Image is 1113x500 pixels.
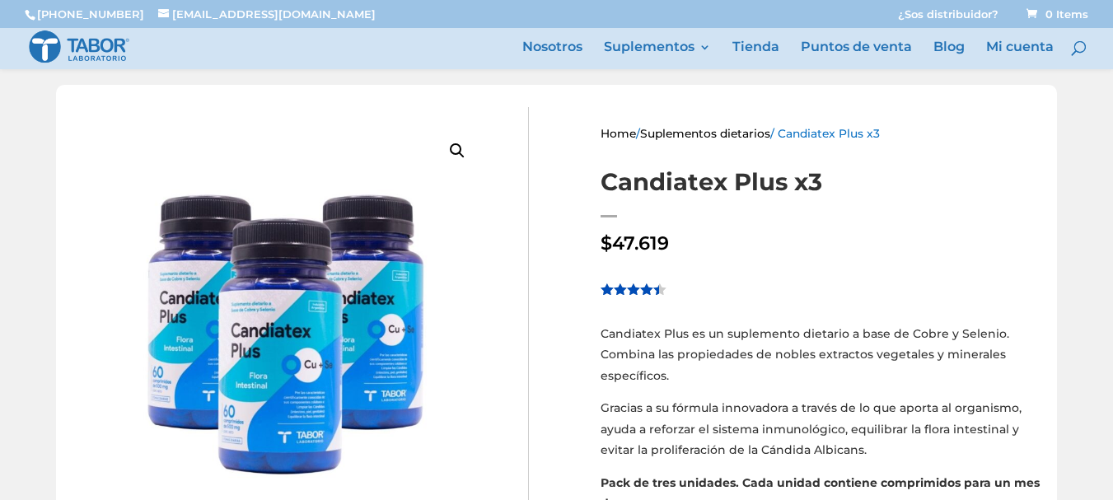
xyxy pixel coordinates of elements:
nav: Breadcrumb [601,124,1041,149]
p: Gracias a su fórmula innovadora a través de lo que aporta al organismo, ayuda a reforzar el siste... [601,398,1041,473]
span: Valorado sobre 5 basado en puntuaciones de clientes [601,283,659,376]
a: [EMAIL_ADDRESS][DOMAIN_NAME] [158,7,376,21]
img: Laboratorio Tabor [28,29,130,64]
h1: Candiatex Plus x3 [601,166,1041,199]
a: Tienda [732,41,779,69]
a: ¿Sos distribuidor? [898,9,998,28]
a: Suplementos dietarios [640,127,770,140]
a: Home [601,127,636,140]
a: Nosotros [522,41,582,69]
a: View full-screen image gallery [442,136,472,166]
a: Puntos de venta [801,41,912,69]
div: Valorado en 4.36 de 5 [601,283,667,295]
span: $ [601,231,612,255]
span: 0 Items [1026,7,1088,21]
a: Mi cuenta [986,41,1054,69]
p: Candiatex Plus es un suplemento dietario a base de Cobre y Selenio. Combina las propiedades de no... [601,324,1041,399]
a: Blog [933,41,965,69]
bdi: 47.619 [601,231,669,255]
a: [PHONE_NUMBER] [37,7,144,21]
a: Suplementos [604,41,711,69]
a: 0 Items [1023,7,1088,21]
